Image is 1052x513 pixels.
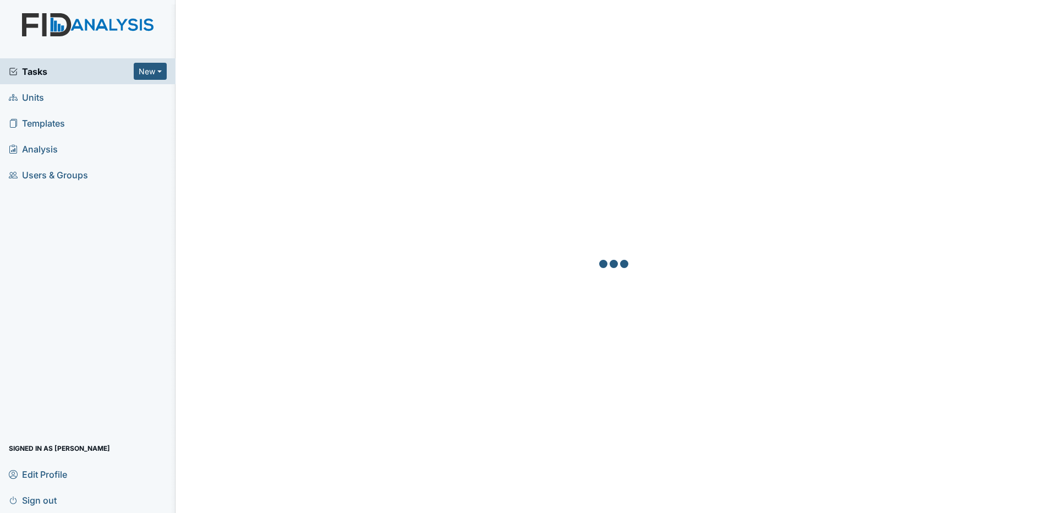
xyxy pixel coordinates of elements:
[9,89,44,106] span: Units
[9,140,58,157] span: Analysis
[9,440,110,457] span: Signed in as [PERSON_NAME]
[9,114,65,132] span: Templates
[9,466,67,483] span: Edit Profile
[134,63,167,80] button: New
[9,166,88,183] span: Users & Groups
[9,65,134,78] a: Tasks
[9,492,57,509] span: Sign out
